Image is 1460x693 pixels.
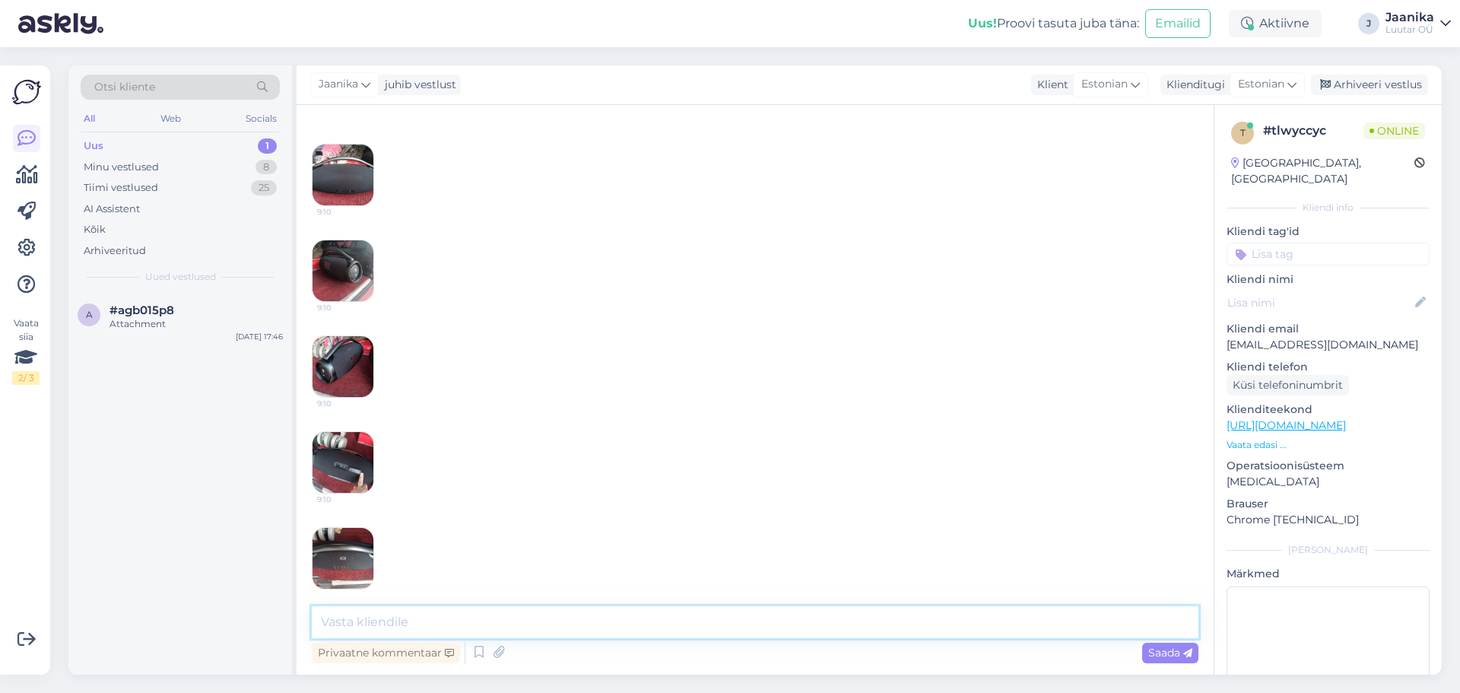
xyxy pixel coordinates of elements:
span: Estonian [1081,76,1128,93]
div: 2 / 3 [12,371,40,385]
div: # tlwyccyc [1263,122,1363,140]
img: Attachment [313,528,373,589]
div: All [81,109,98,129]
div: Kõik [84,222,106,237]
div: Jaanika [1385,11,1434,24]
div: Aktiivne [1229,10,1322,37]
div: juhib vestlust [379,77,456,93]
span: Uued vestlused [145,270,216,284]
div: Klienditugi [1160,77,1225,93]
div: Arhiveeri vestlus [1311,75,1428,95]
span: 9:10 [317,206,374,218]
span: Otsi kliente [94,79,155,95]
span: Saada [1148,646,1192,660]
div: Küsi telefoninumbrit [1227,375,1349,396]
span: Online [1363,122,1425,139]
a: JaanikaLuutar OÜ [1385,11,1451,36]
b: Uus! [968,16,997,30]
p: [MEDICAL_DATA] [1227,474,1430,490]
div: 25 [251,180,277,196]
p: Märkmed [1227,566,1430,582]
p: Chrome [TECHNICAL_ID] [1227,512,1430,528]
div: Vaata siia [12,316,40,385]
div: Web [157,109,184,129]
div: [DATE] 17:46 [236,331,283,342]
div: [PERSON_NAME] [1227,543,1430,557]
span: 9:10 [317,302,374,313]
input: Lisa nimi [1227,294,1412,311]
div: [GEOGRAPHIC_DATA], [GEOGRAPHIC_DATA] [1231,155,1414,187]
div: AI Assistent [84,202,140,217]
div: Kliendi info [1227,201,1430,215]
img: Attachment [313,432,373,493]
span: Jaanika [319,76,358,93]
img: Attachment [313,145,373,205]
div: Klient [1031,77,1068,93]
p: Kliendi tag'id [1227,224,1430,240]
div: Arhiveeritud [84,243,146,259]
p: Klienditeekond [1227,402,1430,418]
img: Attachment [313,240,373,301]
span: 9:11 [317,590,374,601]
span: Estonian [1238,76,1284,93]
div: Proovi tasuta juba täna: [968,14,1139,33]
div: Socials [243,109,280,129]
span: 9:10 [317,398,374,409]
div: Luutar OÜ [1385,24,1434,36]
div: Uus [84,138,103,154]
span: a [86,309,93,320]
div: J [1358,13,1379,34]
div: Tiimi vestlused [84,180,158,196]
p: [EMAIL_ADDRESS][DOMAIN_NAME] [1227,337,1430,353]
div: Attachment [109,317,283,331]
div: Privaatne kommentaar [312,643,460,663]
p: Kliendi email [1227,321,1430,337]
div: Minu vestlused [84,160,159,175]
span: 9:10 [317,494,374,505]
p: Vaata edasi ... [1227,438,1430,452]
span: t [1240,127,1246,138]
a: [URL][DOMAIN_NAME] [1227,418,1346,432]
p: Operatsioonisüsteem [1227,458,1430,474]
input: Lisa tag [1227,243,1430,265]
p: Brauser [1227,496,1430,512]
p: Kliendi telefon [1227,359,1430,375]
span: #agb015p8 [109,304,174,317]
img: Attachment [313,336,373,397]
img: Askly Logo [12,78,41,106]
p: Kliendi nimi [1227,272,1430,288]
button: Emailid [1145,9,1211,38]
div: 1 [258,138,277,154]
div: 8 [255,160,277,175]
